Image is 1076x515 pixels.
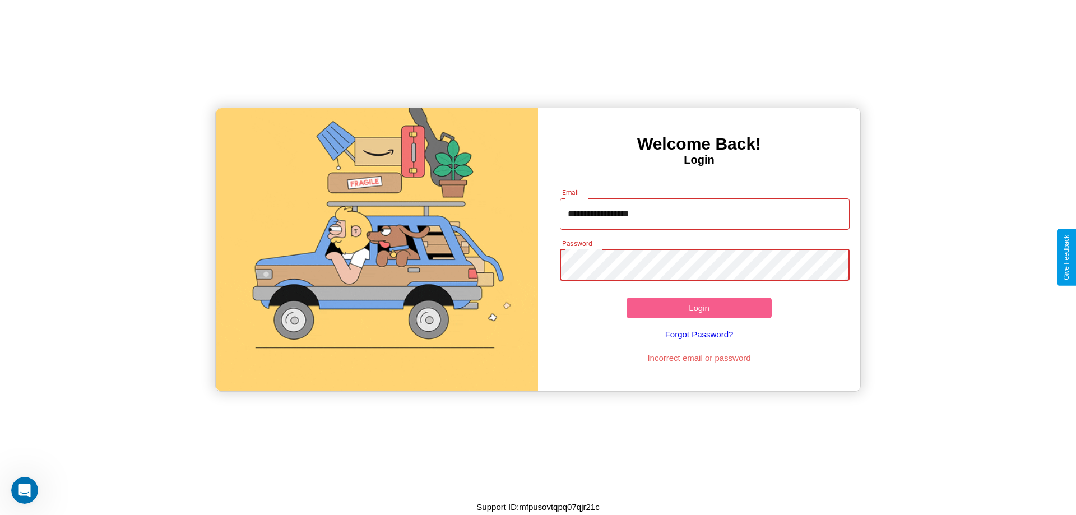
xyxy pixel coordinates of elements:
p: Incorrect email or password [554,350,845,365]
a: Forgot Password? [554,318,845,350]
p: Support ID: mfpusovtqpq07qjr21c [476,499,599,514]
h4: Login [538,154,860,166]
label: Password [562,239,592,248]
button: Login [627,298,772,318]
iframe: Intercom live chat [11,477,38,504]
label: Email [562,188,579,197]
div: Give Feedback [1063,235,1070,280]
h3: Welcome Back! [538,134,860,154]
img: gif [216,108,538,391]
